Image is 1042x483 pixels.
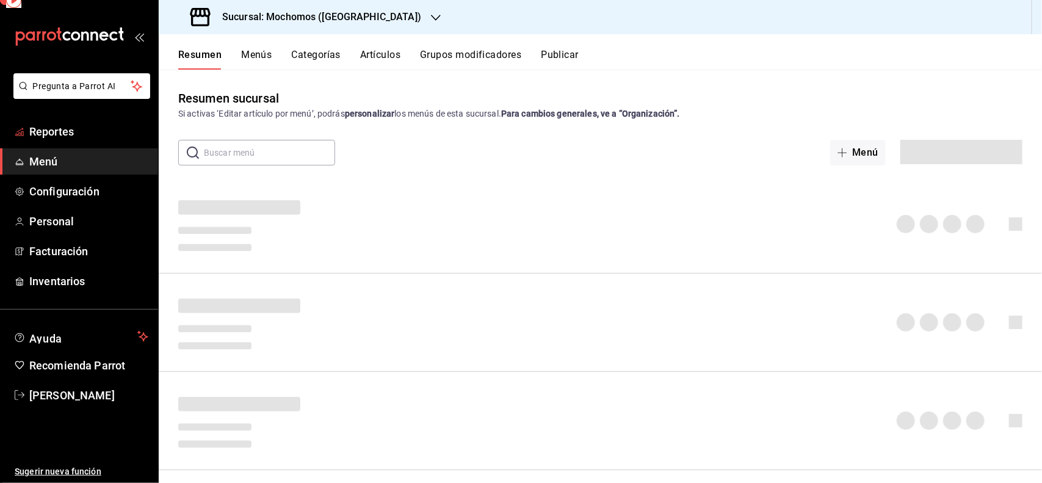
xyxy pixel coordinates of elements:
span: [PERSON_NAME] [29,387,148,404]
div: navigation tabs [178,49,1042,70]
button: Resumen [178,49,222,70]
button: Grupos modificadores [420,49,521,70]
span: Personal [29,213,148,230]
button: Menú [830,140,886,165]
h3: Sucursal: Mochomos ([GEOGRAPHIC_DATA]) [212,10,421,24]
span: Sugerir nueva función [15,465,148,478]
button: Artículos [360,49,400,70]
div: Resumen sucursal [178,89,279,107]
span: Recomienda Parrot [29,357,148,374]
button: Categorías [292,49,341,70]
span: Facturación [29,243,148,260]
button: Publicar [541,49,579,70]
span: Menú [29,153,148,170]
span: Inventarios [29,273,148,289]
div: Si activas ‘Editar artículo por menú’, podrás los menús de esta sucursal. [178,107,1022,120]
a: Pregunta a Parrot AI [9,89,150,101]
span: Configuración [29,183,148,200]
span: Pregunta a Parrot AI [33,80,131,93]
button: Menús [241,49,272,70]
span: Reportes [29,123,148,140]
strong: personalizar [345,109,395,118]
button: open_drawer_menu [134,32,144,42]
input: Buscar menú [204,140,335,165]
button: Pregunta a Parrot AI [13,73,150,99]
strong: Para cambios generales, ve a “Organización”. [501,109,680,118]
span: Ayuda [29,329,132,344]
